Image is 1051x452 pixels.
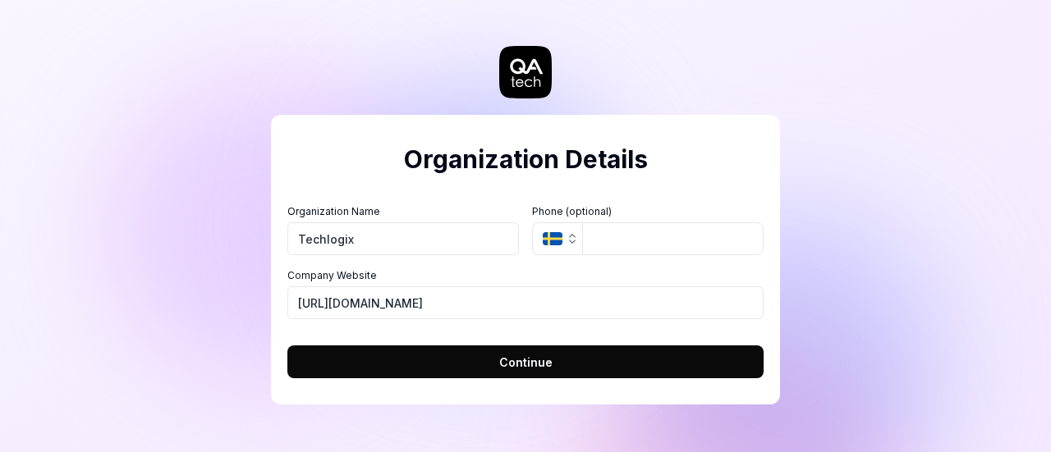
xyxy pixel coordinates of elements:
label: Organization Name [287,204,519,219]
button: Continue [287,345,764,378]
input: https:// [287,286,764,319]
span: Continue [499,354,553,371]
label: Company Website [287,268,764,283]
label: Phone (optional) [532,204,764,219]
h2: Organization Details [287,141,764,178]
